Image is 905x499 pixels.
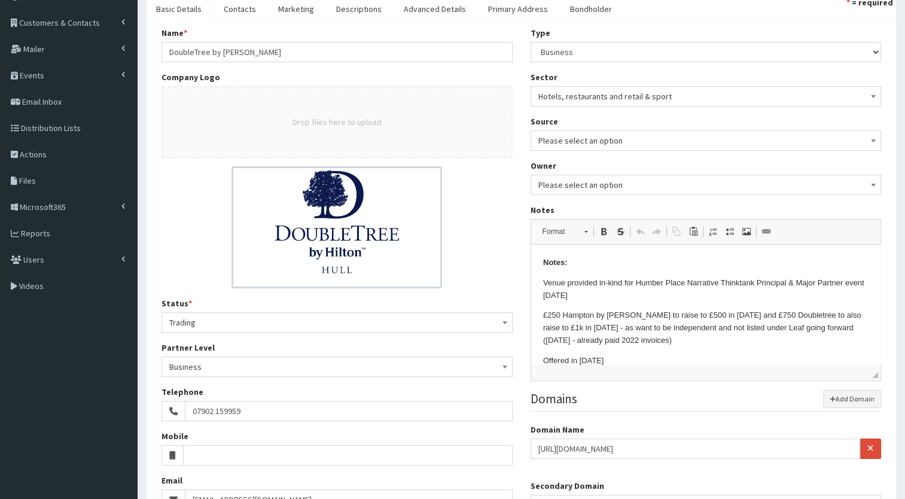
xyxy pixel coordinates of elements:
[22,96,62,107] span: Email Inbox
[538,132,874,149] span: Please select an option
[705,224,721,239] a: Insert/Remove Numbered List
[169,314,505,331] span: Trading
[162,27,187,39] label: Name
[531,175,882,195] span: Please select an option
[20,70,44,81] span: Events
[21,228,50,239] span: Reports
[538,177,874,193] span: Please select an option
[162,342,215,354] label: Partner Level
[20,202,66,212] span: Microsoft365
[531,424,584,436] label: Domain Name
[162,71,220,83] label: Company Logo
[162,357,513,377] span: Business
[595,224,612,239] a: Bold (Ctrl+B)
[632,224,648,239] a: Undo (Ctrl+Z)
[19,17,100,28] span: Customers & Contacts
[162,297,192,309] label: Status
[19,175,36,186] span: Files
[612,224,629,239] a: Strike Through
[823,390,882,408] button: Add Domain
[531,115,558,127] label: Source
[162,386,203,398] label: Telephone
[292,116,382,128] button: Drop files here to upload
[721,224,738,239] a: Insert/Remove Bulleted List
[23,44,45,54] span: Mailer
[162,474,182,486] label: Email
[685,224,702,239] a: Paste (Ctrl+V)
[531,480,604,492] label: Secondary Domain
[537,224,578,239] span: Format
[536,223,594,240] a: Format
[668,224,685,239] a: Copy (Ctrl+C)
[531,27,550,39] label: Type
[531,86,882,107] span: Hotels, restaurants and retail & sport
[531,130,882,151] span: Please select an option
[19,281,44,291] span: Videos
[531,245,881,364] iframe: Rich Text Editor, notes
[738,224,755,239] a: Image
[648,224,665,239] a: Redo (Ctrl+Y)
[872,372,878,378] span: Drag to resize
[758,224,775,239] a: Link (Ctrl+L)
[531,204,554,216] label: Notes
[531,71,557,83] label: Sector
[21,123,81,133] span: Distribution Lists
[162,312,513,333] span: Trading
[23,254,44,265] span: Users
[12,110,338,123] p: Offered in [DATE]
[531,160,556,172] label: Owner
[531,390,882,411] legend: Domains
[169,358,505,375] span: Business
[162,430,188,442] label: Mobile
[538,88,874,105] span: Hotels, restaurants and retail & sport
[20,149,47,160] span: Actions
